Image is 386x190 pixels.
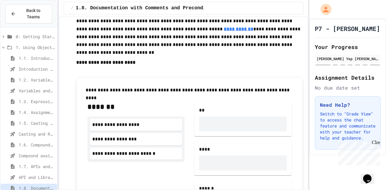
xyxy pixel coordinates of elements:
[19,174,55,180] span: API and Libraries - Topic 1.7
[19,109,55,115] span: 1.4. Assignment and Input
[320,101,375,109] h3: Need Help?
[19,152,55,159] span: Compound assignment operators - Quiz
[71,6,73,11] span: /
[317,56,379,61] div: [PERSON_NAME] Yep [PERSON_NAME]
[315,73,381,82] h2: Assignment Details
[19,131,55,137] span: Casting and Ranges of variables - Quiz
[315,43,381,51] h2: Your Progress
[314,2,333,16] div: My Account
[315,24,380,33] h1: P7 - [PERSON_NAME]
[16,44,55,51] span: 1. Using Objects and Methods
[19,142,55,148] span: 1.6. Compound Assignment Operators
[19,120,55,126] span: 1.5. Casting and Ranges of Values
[2,2,42,38] div: Chat with us now!Close
[361,166,380,184] iframe: chat widget
[320,111,375,141] p: Switch to "Grade View" to access the chat feature and communicate with your teacher for help and ...
[336,140,380,165] iframe: chat widget
[19,66,55,72] span: Introduction to Algorithms, Programming, and Compilers
[20,8,47,20] span: Back to Teams
[19,87,55,94] span: Variables and Data Types - Quiz
[5,4,52,23] button: Back to Teams
[19,77,55,83] span: 1.2. Variables and Data Types
[16,33,55,40] span: 0: Getting Started
[315,84,381,91] div: No due date set
[19,98,55,105] span: 1.3. Expressions and Output [New]
[19,55,55,61] span: 1.1. Introduction to Algorithms, Programming, and Compilers
[19,163,55,170] span: 1.7. APIs and Libraries
[76,5,220,12] span: 1.8. Documentation with Comments and Preconditions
